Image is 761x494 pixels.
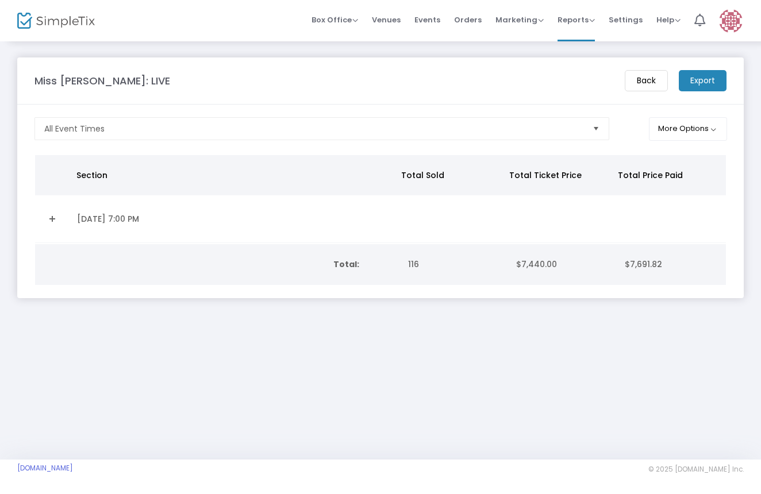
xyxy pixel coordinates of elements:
[648,465,744,474] span: © 2025 [DOMAIN_NAME] Inc.
[609,5,643,34] span: Settings
[679,70,727,91] m-button: Export
[70,155,394,195] th: Section
[70,195,398,243] td: [DATE] 7:00 PM
[372,5,401,34] span: Venues
[618,169,683,181] span: Total Price Paid
[656,14,681,25] span: Help
[312,14,358,25] span: Box Office
[558,14,595,25] span: Reports
[414,5,440,34] span: Events
[649,117,728,141] button: More Options
[17,464,73,473] a: [DOMAIN_NAME]
[509,169,582,181] span: Total Ticket Price
[333,258,359,270] b: Total:
[394,155,502,195] th: Total Sold
[35,244,726,285] div: Data table
[625,70,668,91] m-button: Back
[516,258,557,270] span: $7,440.00
[44,123,105,134] span: All Event Times
[588,118,604,140] button: Select
[625,258,662,270] span: $7,691.82
[454,5,482,34] span: Orders
[35,155,726,243] div: Data table
[42,210,63,228] a: Expand Details
[34,73,170,88] m-panel-title: Miss [PERSON_NAME]: LIVE
[495,14,544,25] span: Marketing
[408,258,419,270] span: 116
